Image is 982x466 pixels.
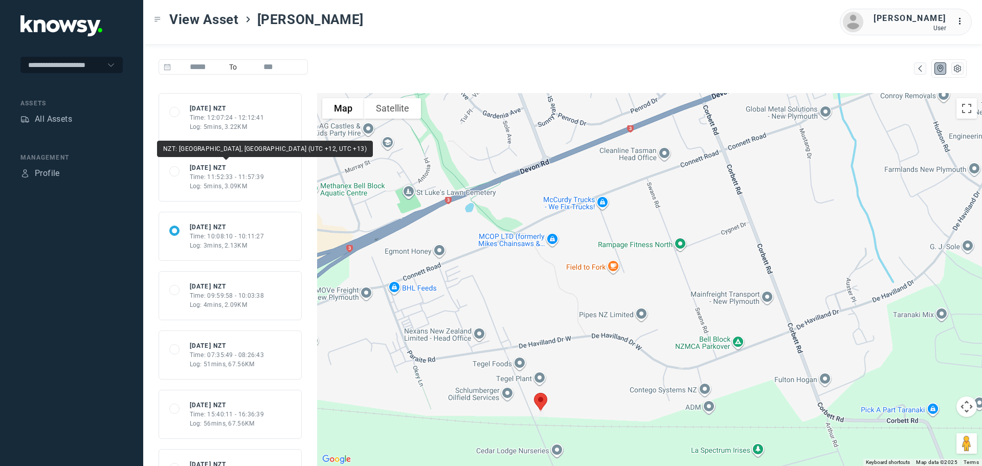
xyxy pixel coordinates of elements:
[190,182,264,191] div: Log: 5mins, 3.09KM
[956,433,977,454] button: Drag Pegman onto the map to open Street View
[320,453,353,466] a: Open this area in Google Maps (opens a new window)
[20,169,30,178] div: Profile
[190,232,264,241] div: Time: 10:08:10 - 10:11:27
[874,25,946,32] div: User
[953,64,962,73] div: List
[866,459,910,466] button: Keyboard shortcuts
[190,419,264,428] div: Log: 56mins, 67.56KM
[190,401,264,410] div: [DATE] NZT
[190,163,264,172] div: [DATE] NZT
[190,300,264,309] div: Log: 4mins, 2.09KM
[320,453,353,466] img: Google
[154,16,161,23] div: Toggle Menu
[163,145,367,152] span: NZT: [GEOGRAPHIC_DATA], [GEOGRAPHIC_DATA] (UTC +12, UTC +13)
[190,104,264,113] div: [DATE] NZT
[936,64,945,73] div: Map
[20,167,60,180] a: ProfileProfile
[874,12,946,25] div: [PERSON_NAME]
[190,113,264,122] div: Time: 12:07:24 - 12:12:41
[956,98,977,119] button: Toggle fullscreen view
[956,396,977,417] button: Map camera controls
[843,12,863,32] img: avatar.png
[364,98,421,119] button: Show satellite imagery
[190,223,264,232] div: [DATE] NZT
[190,172,264,182] div: Time: 11:52:33 - 11:57:39
[35,113,72,125] div: All Assets
[257,10,364,29] span: [PERSON_NAME]
[957,17,967,25] tspan: ...
[190,350,264,360] div: Time: 07:35:49 - 08:26:43
[169,10,239,29] span: View Asset
[956,15,969,29] div: :
[190,291,264,300] div: Time: 09:59:58 - 10:03:38
[20,113,72,125] a: AssetsAll Assets
[956,15,969,28] div: :
[190,341,264,350] div: [DATE] NZT
[225,59,241,75] span: To
[190,360,264,369] div: Log: 51mins, 67.56KM
[244,15,252,24] div: >
[190,241,264,250] div: Log: 3mins, 2.13KM
[190,122,264,131] div: Log: 5mins, 3.22KM
[20,115,30,124] div: Assets
[916,64,925,73] div: Map
[20,15,102,36] img: Application Logo
[322,98,364,119] button: Show street map
[190,282,264,291] div: [DATE] NZT
[964,459,979,465] a: Terms (opens in new tab)
[35,167,60,180] div: Profile
[20,99,123,108] div: Assets
[190,410,264,419] div: Time: 15:40:11 - 16:36:39
[20,153,123,162] div: Management
[916,459,957,465] span: Map data ©2025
